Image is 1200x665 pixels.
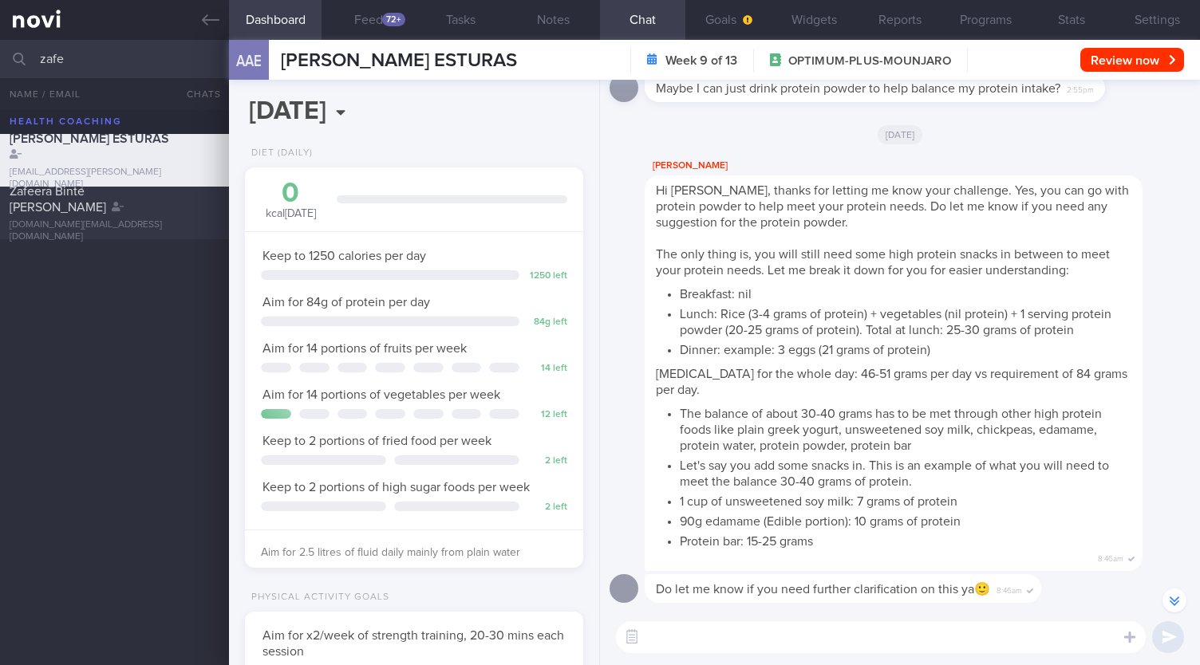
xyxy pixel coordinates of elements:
li: Protein bar: 15-25 grams [680,529,1131,549]
div: 72+ [382,13,405,26]
div: Physical Activity Goals [245,592,389,604]
div: 2 left [527,502,567,514]
div: 12 left [527,409,567,421]
div: 14 left [527,363,567,375]
span: [PERSON_NAME] ESTURAS [281,51,517,70]
li: Breakfast: nil [680,282,1131,302]
span: Aim for 84g of protein per day [262,296,430,309]
span: [DATE] [878,125,923,144]
button: Review now [1080,48,1184,72]
li: Let's say you add some snacks in. This is an example of what you will need to meet the balance 30... [680,454,1131,490]
li: Dinner: example: 3 eggs (21 grams of protein) [680,338,1131,358]
span: 8:46am [1098,549,1123,565]
button: Chats [165,78,229,110]
span: Hi [PERSON_NAME], thanks for letting me know your challenge. Yes, you can go with protein powder ... [656,184,1129,229]
li: Lunch: Rice (3-4 grams of protein) + vegetables (nil protein) + 1 serving protein powder (20-25 g... [680,302,1131,338]
li: 1 cup of unsweetened soy milk: 7 grams of protein [680,490,1131,510]
span: OPTIMUM-PLUS-MOUNJARO [788,53,951,69]
div: 2 left [527,455,567,467]
span: The only thing is, you will still need some high protein snacks in between to meet your protein n... [656,248,1110,277]
strong: Week 9 of 13 [665,53,737,69]
div: [EMAIL_ADDRESS][PERSON_NAME][DOMAIN_NAME] [10,167,219,191]
div: [DOMAIN_NAME][EMAIL_ADDRESS][DOMAIN_NAME] [10,219,219,243]
div: 0 [261,179,321,207]
span: Zafeera Binte [PERSON_NAME] [10,185,106,214]
span: Aim for 14 portions of vegetables per week [262,388,500,401]
span: Maybe I can just drink protein powder to help balance my protein intake? [656,82,1060,95]
span: [MEDICAL_DATA] for the whole day: 46-51 grams per day vs requirement of 84 grams per day. [656,368,1127,396]
span: Aim for 2.5 litres of fluid daily mainly from plain water [261,547,520,558]
span: Aim for 14 portions of fruits per week [262,342,467,355]
div: AAE [225,30,273,92]
span: [PERSON_NAME] ESTURAS [10,132,169,145]
span: 8:46am [997,581,1022,596]
li: The balance of about 30-40 grams has to be met through other high protein foods like plain greek ... [680,402,1131,454]
span: Keep to 2 portions of fried food per week [262,435,491,447]
span: 2:55pm [1067,81,1094,96]
span: Do let me know if you need further clarification on this ya🙂 [656,583,990,596]
span: Keep to 1250 calories per day [262,250,426,262]
div: 84 g left [527,317,567,329]
div: [PERSON_NAME] [645,156,1190,175]
div: 1250 left [527,270,567,282]
span: Aim for x2/week of strength training, 20-30 mins each session [262,629,564,658]
span: Keep to 2 portions of high sugar foods per week [262,481,530,494]
div: Diet (Daily) [245,148,313,159]
li: 90g edamame (Edible portion): 10 grams of protein [680,510,1131,529]
div: kcal [DATE] [261,179,321,222]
